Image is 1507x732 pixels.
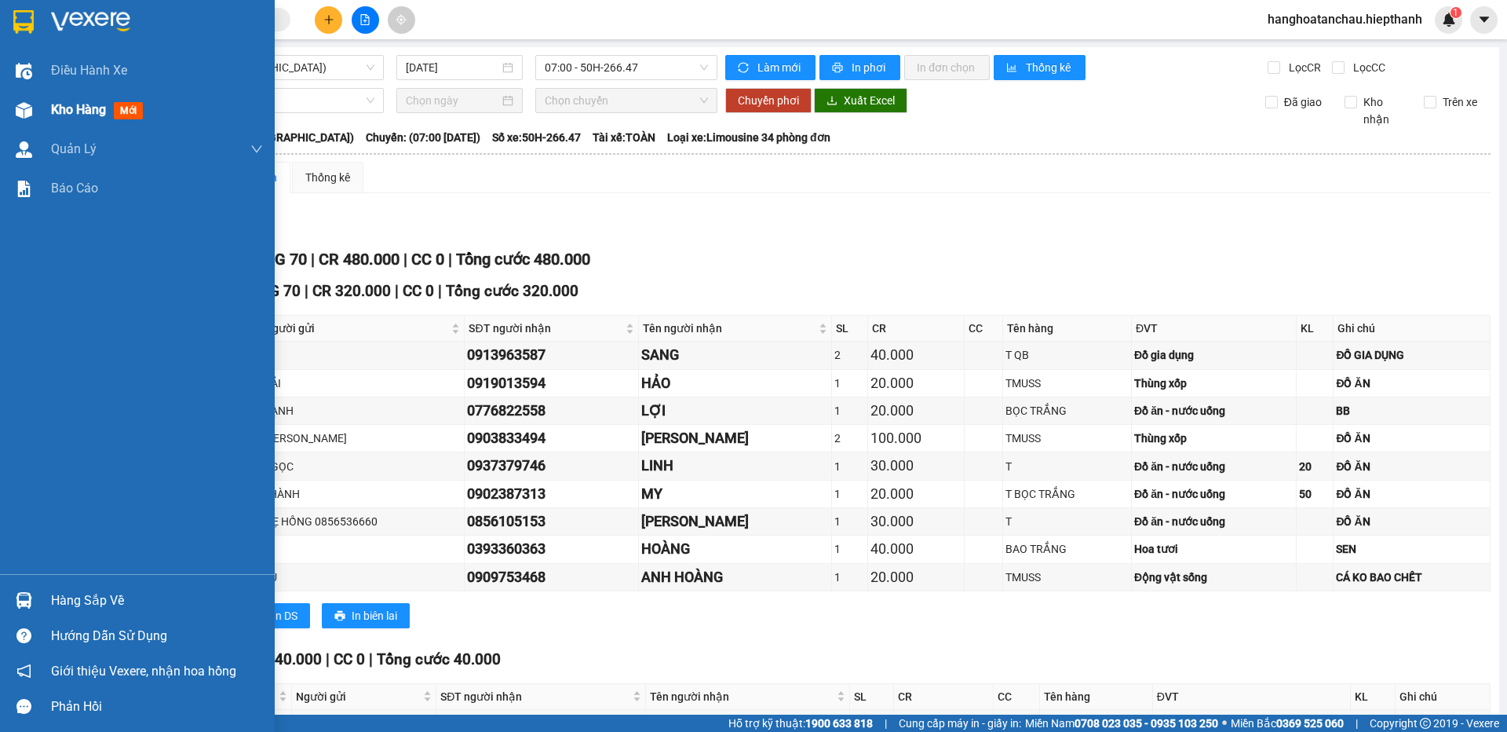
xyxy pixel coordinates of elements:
div: 0393360363 [467,538,636,560]
div: BU [263,569,462,586]
button: printerIn phơi [819,55,900,80]
span: Tổng cước 320.000 [446,282,578,300]
div: 0903833494 [467,427,636,449]
div: SANG [641,344,829,366]
button: aim [388,6,415,34]
span: mới [114,102,143,119]
button: syncLàm mới [725,55,816,80]
button: file-add [352,6,379,34]
div: 1 [852,715,890,732]
div: 2 [834,430,865,447]
div: ĐỒ ĂN [1336,375,1487,392]
th: CC [965,316,1003,342]
div: Hướng dẫn sử dụng [51,624,263,648]
td: 0937379746 [465,452,639,480]
td: HOÀNG [639,536,832,563]
span: Miền Bắc [1231,715,1344,732]
td: 0776822558 [465,397,639,425]
strong: 0369 525 060 [1276,717,1344,730]
img: solution-icon [16,181,32,197]
div: 0902387313 [467,483,636,505]
th: SL [832,316,868,342]
div: TMUSS [1005,375,1129,392]
span: Số xe: 50H-266.47 [492,129,581,146]
span: notification [16,664,31,679]
div: 20.000 [870,483,961,505]
button: caret-down [1470,6,1498,34]
span: Người gửi [265,320,449,337]
span: bar-chart [1006,62,1020,75]
strong: 1900 633 818 [805,717,873,730]
span: aim [396,14,407,25]
div: 1 [834,402,865,419]
div: 20.000 [870,566,961,588]
td: LINH [639,452,832,480]
div: Đồ ăn - nước uống [1134,458,1294,475]
div: 100.000 [870,427,961,449]
div: 1 [834,375,865,392]
td: ANH TUẤN [639,425,832,452]
th: CR [868,316,965,342]
th: KL [1297,316,1334,342]
img: logo-vxr [13,10,34,34]
span: 1 [1453,7,1458,18]
div: CHÈ [1398,715,1487,732]
span: Quản Lý [51,139,97,159]
input: 13/09/2025 [406,59,499,76]
span: CR 320.000 [312,282,391,300]
div: T QB [1005,346,1129,364]
div: 30.000 [870,511,961,533]
div: 50 [1299,485,1331,503]
span: | [1356,715,1358,732]
div: ĐỒ ĂN [1336,485,1487,503]
div: HOÀNG [641,538,829,560]
div: 2 [834,346,865,364]
td: ANH HOÀNG [639,564,832,591]
span: | [438,282,442,300]
span: | [311,250,315,269]
span: printer [334,610,345,623]
td: MY [639,481,832,508]
span: | [885,715,887,732]
th: ĐVT [1153,684,1351,710]
span: 07:00 - 50H-266.47 [545,56,708,79]
td: 0856105153 [465,508,639,536]
span: plus [323,14,334,25]
span: | [326,650,330,668]
span: message [16,699,31,714]
span: CC 0 [403,282,434,300]
div: ĐỒ GIA DỤNG [1336,346,1487,364]
sup: 1 [1450,7,1461,18]
span: | [369,650,373,668]
span: Giới thiệu Vexere, nhận hoa hồng [51,661,236,681]
td: 0919013594 [465,370,639,397]
img: warehouse-icon [16,63,32,79]
div: BỌC TRẮNG [1005,402,1129,419]
span: Trên xe [1436,93,1483,111]
div: HẢO [641,372,829,394]
span: printer [832,62,845,75]
div: HẢI [263,375,462,392]
th: Tên hàng [1040,684,1152,710]
span: Số KG 70 [243,250,307,269]
div: 1 [834,540,865,558]
div: TMUSS [1005,569,1129,586]
span: download [826,95,837,108]
th: CR [894,684,994,710]
div: Phản hồi [51,695,263,719]
td: QUANG HUY [639,508,832,536]
img: icon-new-feature [1442,13,1456,27]
td: LỢI [639,397,832,425]
span: ⚪️ [1222,720,1227,727]
div: ANH HOÀNG [641,566,829,588]
span: CR 480.000 [319,250,400,269]
span: Tên người nhận [650,688,834,705]
div: ĐỒ ĂN [1336,513,1487,530]
div: 40.000 [870,344,961,366]
span: SĐT người nhận [469,320,622,337]
div: Đồ ăn - nước uống [1134,513,1294,530]
th: Ghi chú [1396,684,1491,710]
div: [PERSON_NAME] [263,430,462,447]
span: Lọc CR [1283,59,1323,76]
img: warehouse-icon [16,592,32,609]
